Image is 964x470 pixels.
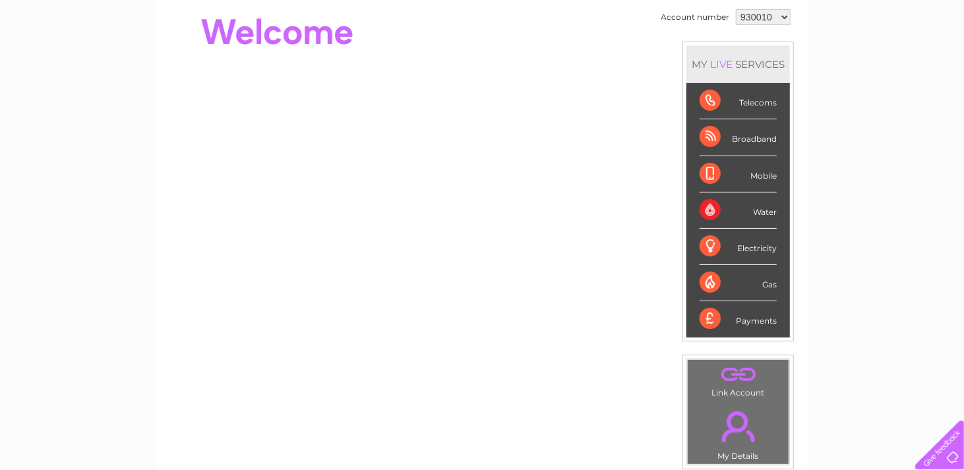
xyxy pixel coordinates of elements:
[920,56,951,66] a: Log out
[715,7,806,23] a: 0333 014 3131
[700,229,777,265] div: Electricity
[765,56,794,66] a: Energy
[171,7,795,64] div: Clear Business is a trading name of Verastar Limited (registered in [GEOGRAPHIC_DATA] No. 3667643...
[700,83,777,119] div: Telecoms
[657,6,733,28] td: Account number
[687,359,789,401] td: Link Account
[687,400,789,465] td: My Details
[732,56,757,66] a: Water
[700,301,777,337] div: Payments
[708,58,735,71] div: LIVE
[691,363,785,386] a: .
[802,56,841,66] a: Telecoms
[700,265,777,301] div: Gas
[700,156,777,192] div: Mobile
[849,56,868,66] a: Blog
[876,56,909,66] a: Contact
[700,192,777,229] div: Water
[34,34,101,74] img: logo.png
[700,119,777,156] div: Broadband
[686,45,790,83] div: MY SERVICES
[691,403,785,450] a: .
